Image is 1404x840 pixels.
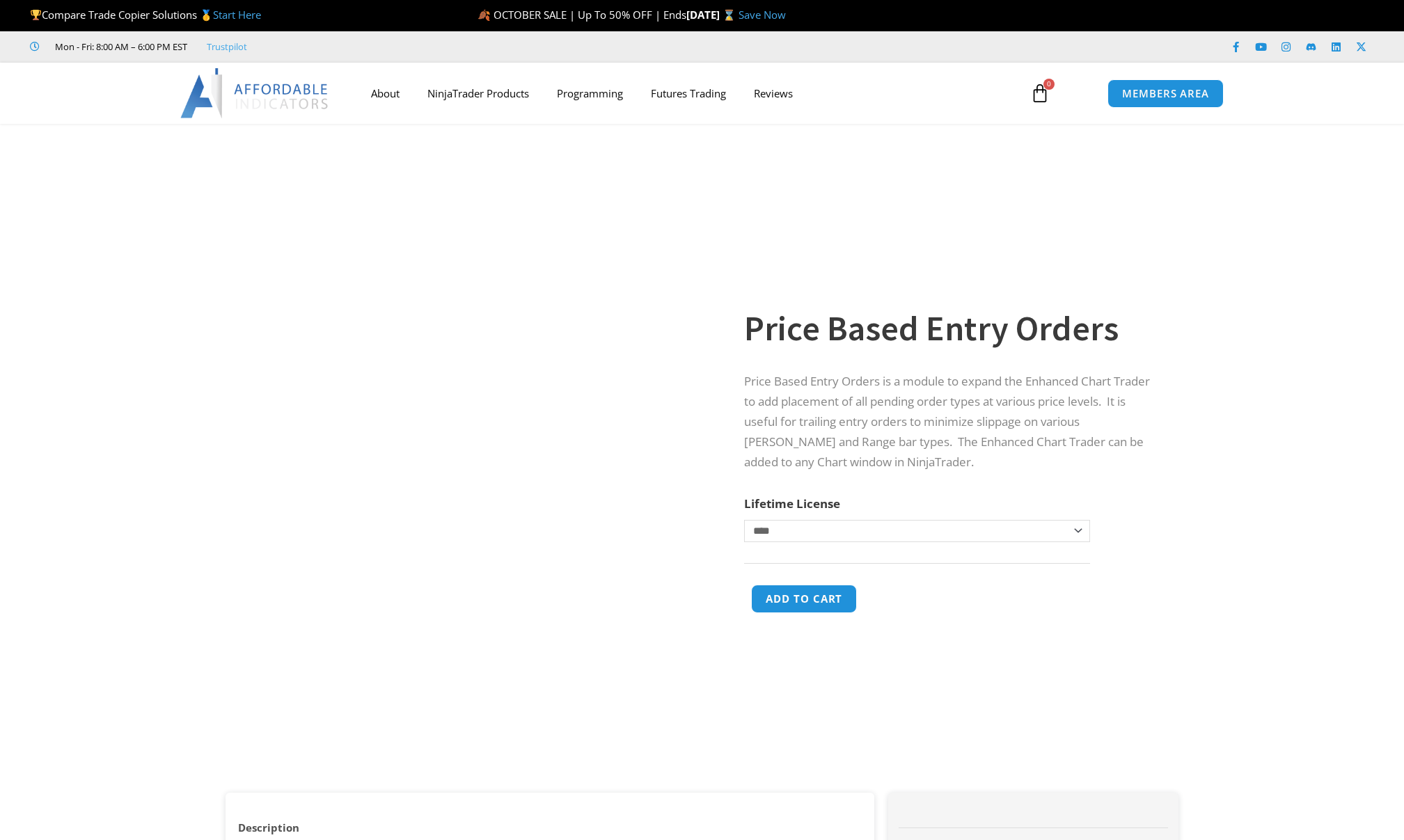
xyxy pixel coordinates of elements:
a: About [357,77,413,109]
label: Lifetime License [744,496,840,512]
strong: [DATE] ⌛ [686,8,739,22]
a: Start Here [213,8,261,22]
a: Programming [543,77,637,109]
span: 🍂 OCTOBER SALE | Up To 50% OFF | Ends [478,8,686,22]
span: Compare Trade Copier Solutions 🥇 [30,8,261,22]
a: Save Now [739,8,786,22]
img: 🏆 [31,10,41,20]
span: 0 [1043,79,1055,90]
button: Add to cart [751,585,857,613]
a: NinjaTrader Products [413,77,543,109]
a: MEMBERS AREA [1107,79,1224,108]
h1: Price Based Entry Orders [744,304,1151,353]
span: MEMBERS AREA [1122,88,1209,99]
a: Futures Trading [637,77,740,109]
p: Price Based Entry Orders is a module to expand the Enhanced Chart Trader to add placement of all ... [744,372,1151,473]
a: Trustpilot [207,38,247,55]
a: 0 [1009,73,1071,113]
a: Reviews [740,77,807,109]
span: Mon - Fri: 8:00 AM – 6:00 PM EST [52,38,187,55]
nav: Menu [357,77,1014,109]
img: LogoAI | Affordable Indicators – NinjaTrader [180,68,330,118]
